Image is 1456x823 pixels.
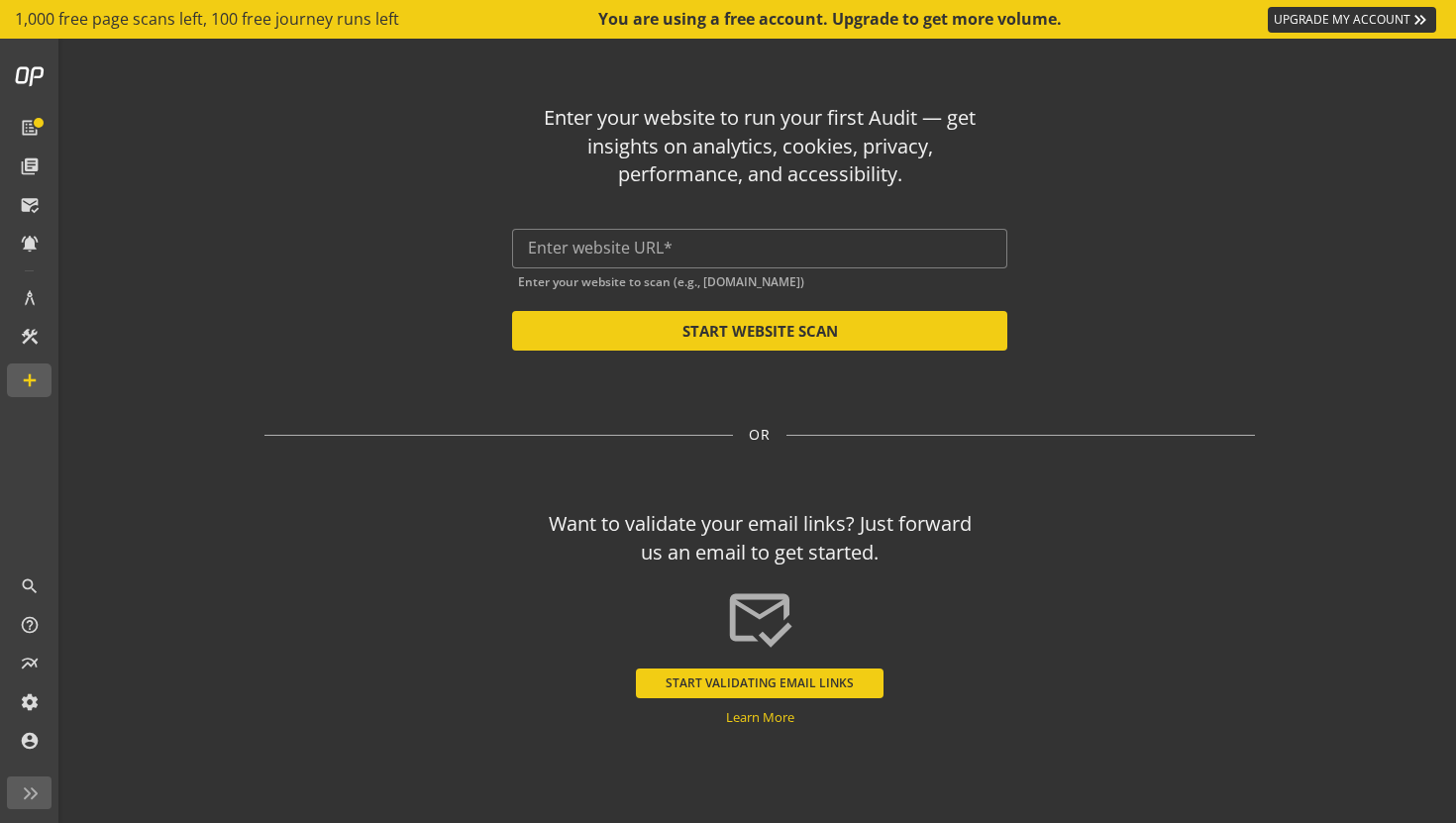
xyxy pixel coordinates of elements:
button: START VALIDATING EMAIL LINKS [636,669,884,698]
a: UPGRADE MY ACCOUNT [1268,7,1436,33]
a: Learn More [726,708,794,726]
span: 1,000 free page scans left, 100 free journey runs left [15,8,399,31]
mat-icon: add [20,370,40,390]
mat-icon: construction [20,327,40,347]
mat-icon: mark_email_read [725,583,794,653]
input: Enter website URL* [528,239,991,257]
div: Want to validate your email links? Just forward us an email to get started. [540,510,981,566]
mat-icon: list_alt [20,118,40,138]
mat-hint: Enter your website to scan (e.g., [DOMAIN_NAME]) [518,270,804,289]
div: You are using a free account. Upgrade to get more volume. [598,8,1064,31]
span: OR [749,425,771,445]
mat-icon: architecture [20,288,40,308]
mat-icon: library_books [20,156,40,176]
button: START WEBSITE SCAN [512,311,1007,351]
mat-icon: search [20,576,40,596]
div: Enter your website to run your first Audit — get insights on analytics, cookies, privacy, perform... [540,104,981,189]
mat-icon: keyboard_double_arrow_right [1410,10,1430,30]
mat-icon: notifications_active [20,234,40,254]
mat-icon: help_outline [20,615,40,635]
mat-icon: settings [20,692,40,712]
mat-icon: account_circle [20,731,40,751]
mat-icon: mark_email_read [20,195,40,215]
mat-icon: multiline_chart [20,654,40,673]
